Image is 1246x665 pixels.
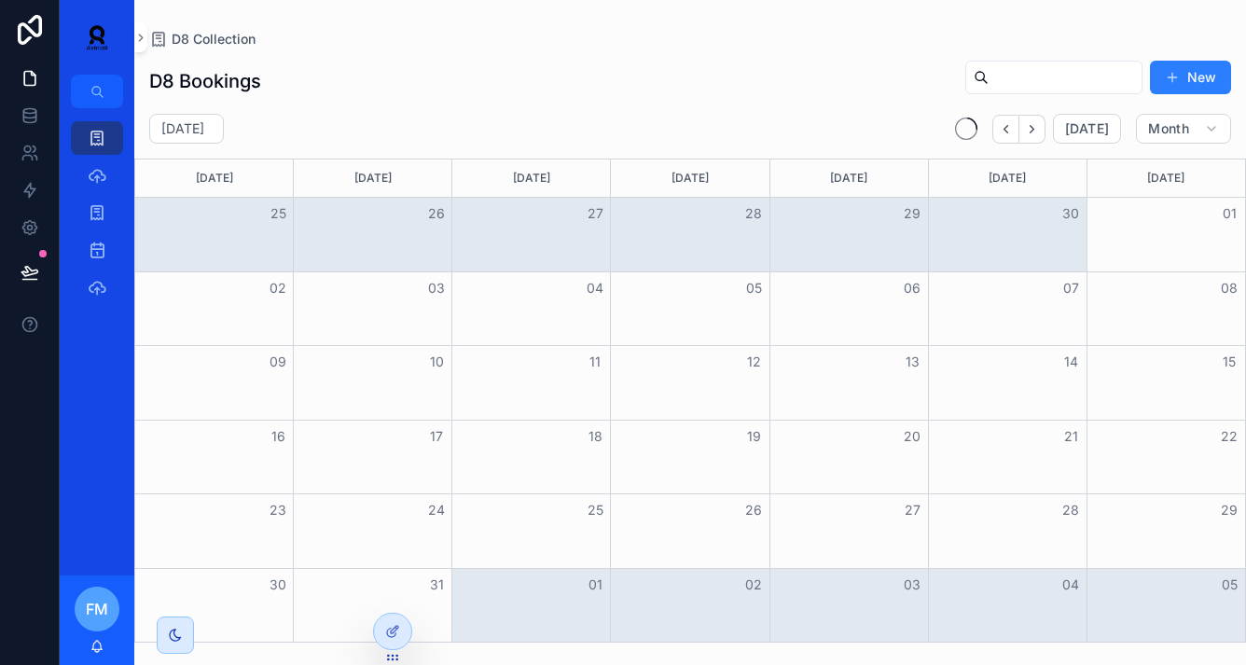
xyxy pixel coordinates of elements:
button: 05 [742,277,765,299]
button: 30 [267,574,289,596]
button: 03 [901,574,923,596]
button: 25 [267,202,289,225]
button: 31 [425,574,448,596]
div: [DATE] [614,159,766,197]
button: 01 [584,574,606,596]
button: 23 [267,499,289,521]
button: 14 [1059,351,1082,373]
button: 27 [584,202,606,225]
img: App logo [75,22,119,52]
div: Month View [134,159,1246,643]
button: 22 [1218,425,1240,448]
div: [DATE] [297,159,449,197]
button: Back [992,115,1019,144]
button: 11 [584,351,606,373]
button: 27 [901,499,923,521]
button: 21 [1059,425,1082,448]
button: 07 [1059,277,1082,299]
button: 17 [425,425,448,448]
h2: [DATE] [161,119,204,138]
button: 19 [742,425,765,448]
button: Next [1019,115,1045,144]
span: FM [86,598,108,620]
button: 25 [584,499,606,521]
button: 01 [1218,202,1240,225]
span: Month [1148,120,1189,137]
div: [DATE] [138,159,290,197]
button: Month [1136,114,1231,144]
button: 15 [1218,351,1240,373]
button: 20 [901,425,923,448]
button: 09 [267,351,289,373]
button: 06 [901,277,923,299]
button: 26 [742,499,765,521]
a: D8 Collection [149,30,256,48]
button: 29 [1218,499,1240,521]
button: 30 [1059,202,1082,225]
div: [DATE] [1090,159,1242,197]
button: 24 [425,499,448,521]
button: 02 [267,277,289,299]
button: 28 [742,202,765,225]
div: [DATE] [932,159,1084,197]
button: 26 [425,202,448,225]
span: D8 Collection [172,30,256,48]
button: 16 [267,425,289,448]
button: 08 [1218,277,1240,299]
button: 29 [901,202,923,225]
button: 13 [901,351,923,373]
button: 10 [425,351,448,373]
button: New [1150,61,1231,94]
button: 04 [1059,574,1082,596]
button: [DATE] [1053,114,1121,144]
div: scrollable content [60,108,134,328]
button: 18 [584,425,606,448]
button: 04 [584,277,606,299]
button: 05 [1218,574,1240,596]
button: 28 [1059,499,1082,521]
h1: D8 Bookings [149,68,261,94]
div: [DATE] [773,159,925,197]
div: [DATE] [455,159,607,197]
button: 12 [742,351,765,373]
span: [DATE] [1065,120,1109,137]
button: 02 [742,574,765,596]
button: 03 [425,277,448,299]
